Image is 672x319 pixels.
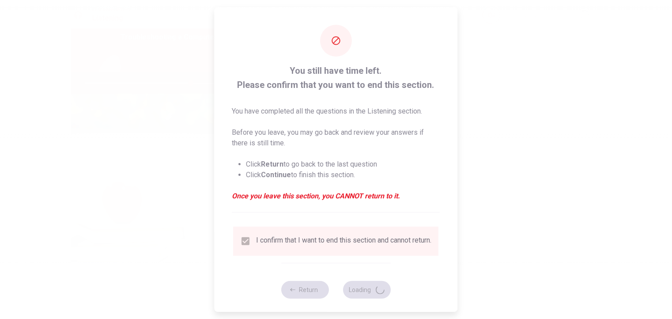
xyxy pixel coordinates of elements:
p: Before you leave, you may go back and review your answers if there is still time. [232,127,440,148]
p: You have completed all the questions in the Listening section. [232,106,440,117]
li: Click to go back to the last question [246,159,440,170]
span: You still have time left. Please confirm that you want to end this section. [232,64,440,92]
strong: Return [261,160,284,168]
strong: Continue [261,171,291,179]
button: Loading [343,281,391,299]
div: I confirm that I want to end this section and cannot return. [257,236,432,247]
button: Return [281,281,329,299]
li: Click to finish this section. [246,170,440,180]
em: Once you leave this section, you CANNOT return to it. [232,191,440,201]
